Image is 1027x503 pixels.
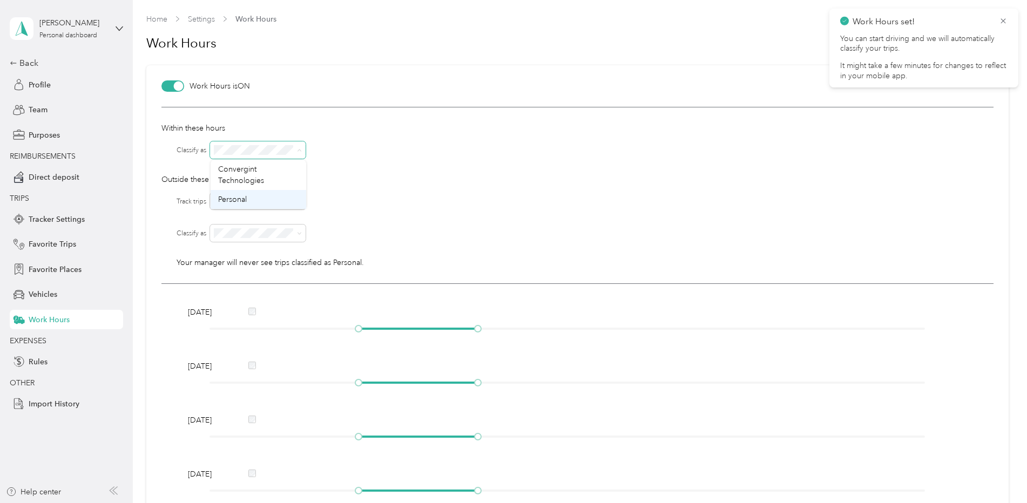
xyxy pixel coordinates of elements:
span: Settings [188,13,215,25]
span: EXPENSES [10,336,46,345]
span: Direct deposit [29,172,79,183]
span: Convergint Technologies [218,165,264,185]
button: Help center [6,486,61,498]
div: [PERSON_NAME] [39,17,107,29]
span: Work Hours [235,13,276,25]
span: TRIPS [10,194,29,203]
span: Work Hours is ON [190,80,250,92]
h1: Work Hours [146,30,217,56]
span: Profile [29,79,51,91]
span: Tracker Settings [29,214,85,225]
label: Classify as [177,229,206,239]
span: Personal [218,195,247,204]
span: Favorite Trips [29,239,76,250]
p: Outside these hours [161,174,994,185]
span: [DATE] [188,468,226,480]
span: [DATE] [188,361,226,372]
span: Import History [29,398,79,410]
span: REIMBURSEMENTS [10,152,76,161]
p: Within these hours [161,123,994,134]
span: Vehicles [29,289,57,300]
p: You can start driving and we will automatically classify your trips. [840,34,1008,61]
span: Rules [29,356,48,368]
span: OTHER [10,378,35,388]
span: Work Hours [29,314,70,325]
span: Favorite Places [29,264,82,275]
a: Home [146,15,167,24]
div: Back [10,57,118,70]
label: Track trips [177,197,206,207]
div: Personal dashboard [39,32,97,39]
p: It might take a few minutes for changes to reflect in your mobile app. [840,61,1008,80]
p: Your manager will never see trips classified as Personal. [177,257,994,268]
span: Purposes [29,130,60,141]
span: Team [29,104,48,115]
p: Work Hours set! [853,15,991,29]
span: [DATE] [188,307,226,318]
iframe: Everlance-gr Chat Button Frame [967,443,1027,503]
span: [DATE] [188,414,226,426]
label: Classify as [177,146,206,155]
